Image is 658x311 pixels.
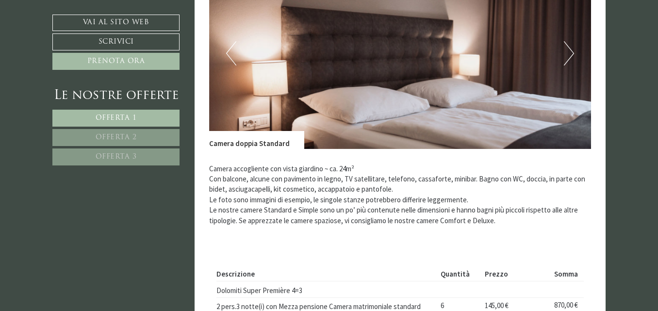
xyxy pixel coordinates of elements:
[96,134,137,141] span: Offerta 2
[52,15,180,31] a: Vai al sito web
[15,28,129,35] div: Montis – Active Nature Spa
[437,267,481,281] th: Quantità
[52,87,180,105] div: Le nostre offerte
[175,7,208,23] div: [DATE]
[52,53,180,70] a: Prenota ora
[550,267,584,281] th: Somma
[226,41,236,65] button: Previous
[52,33,180,50] a: Scrivici
[485,301,509,310] span: 145,00 €
[209,131,304,148] div: Camera doppia Standard
[209,164,592,226] p: Camera accogliente con vista giardino ~ ca. 24m² Con balcone, alcune con pavimento in legno, TV s...
[216,281,437,298] td: Dolomiti Super Première 4=3
[329,256,383,273] button: Invia
[15,45,129,51] small: 16:03
[481,267,550,281] th: Prezzo
[96,153,137,161] span: Offerta 3
[564,41,574,65] button: Next
[216,267,437,281] th: Descrizione
[96,115,137,122] span: Offerta 1
[7,26,133,53] div: Buon giorno, come possiamo aiutarla?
